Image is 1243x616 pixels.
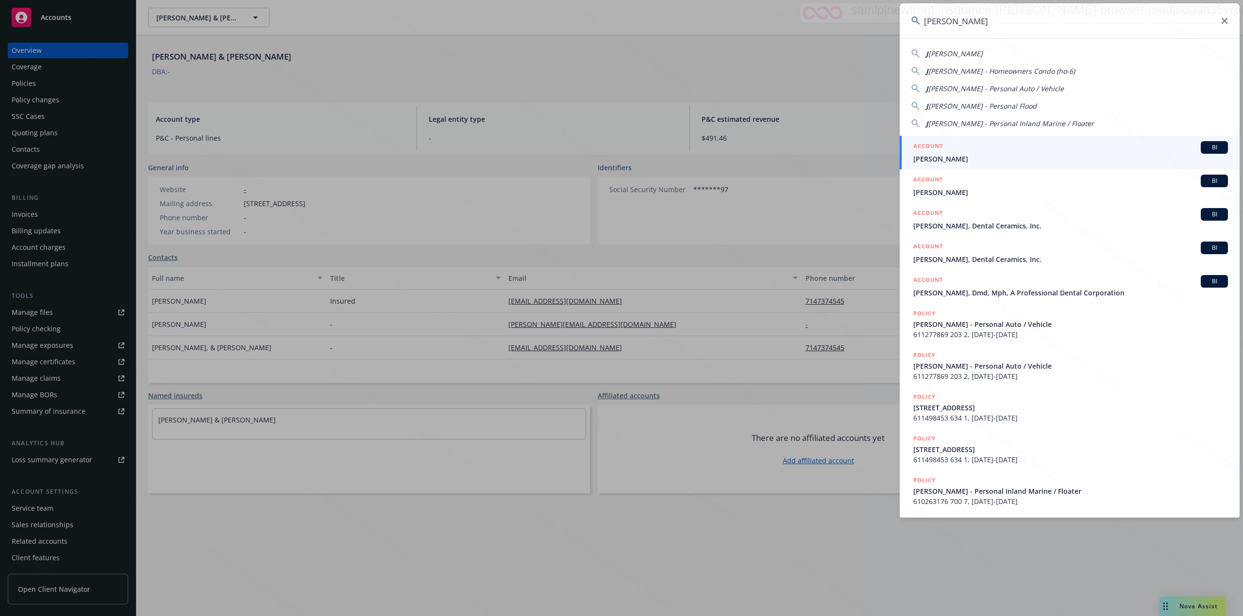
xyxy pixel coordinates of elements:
[1205,277,1224,286] span: BI
[1205,210,1224,219] span: BI
[900,203,1240,236] a: ACCOUNTBI[PERSON_NAME], Dental Ceramics, Inc.
[900,169,1240,203] a: ACCOUNTBI[PERSON_NAME]
[913,392,936,402] h5: POLICY
[913,361,1228,371] span: [PERSON_NAME] - Personal Auto / Vehicle
[913,434,936,443] h5: POLICY
[1205,143,1224,152] span: BI
[900,387,1240,428] a: POLICY[STREET_ADDRESS]611498453 634 1, [DATE]-[DATE]
[900,236,1240,270] a: ACCOUNTBI[PERSON_NAME], Dental Ceramics, Inc.
[913,154,1228,164] span: [PERSON_NAME]
[1205,243,1224,252] span: BI
[900,345,1240,387] a: POLICY[PERSON_NAME] - Personal Auto / Vehicle611277869 203 2, [DATE]-[DATE]
[913,454,1228,465] span: 611498453 634 1, [DATE]-[DATE]
[913,496,1228,506] span: 610263176 700 7, [DATE]-[DATE]
[900,270,1240,303] a: ACCOUNTBI[PERSON_NAME], Dmd, Mph, A Professional Dental Corporation
[913,444,1228,454] span: [STREET_ADDRESS]
[913,242,943,253] h5: ACCOUNT
[913,208,943,220] h5: ACCOUNT
[913,319,1228,329] span: [PERSON_NAME] - Personal Auto / Vehicle
[913,308,936,318] h5: POLICY
[913,275,943,287] h5: ACCOUNT
[928,119,1094,128] span: [PERSON_NAME] - Personal Inland Marine / Floater
[913,329,1228,340] span: 611277869 203 2, [DATE]-[DATE]
[913,371,1228,381] span: 611277869 203 2, [DATE]-[DATE]
[900,136,1240,169] a: ACCOUNTBI[PERSON_NAME]
[913,288,1228,298] span: [PERSON_NAME], Dmd, Mph, A Professional Dental Corporation
[913,141,943,153] h5: ACCOUNT
[926,49,928,58] span: J
[913,187,1228,197] span: [PERSON_NAME]
[928,66,1075,76] span: [PERSON_NAME] - Homeowners Condo (ho-6)
[900,3,1240,38] input: Search...
[913,254,1228,264] span: [PERSON_NAME], Dental Ceramics, Inc.
[926,66,928,76] span: J
[913,350,936,360] h5: POLICY
[913,221,1228,231] span: [PERSON_NAME], Dental Ceramics, Inc.
[928,49,983,58] span: [PERSON_NAME]
[926,84,928,93] span: J
[900,470,1240,512] a: POLICY[PERSON_NAME] - Personal Inland Marine / Floater610263176 700 7, [DATE]-[DATE]
[1205,177,1224,185] span: BI
[928,101,1037,111] span: [PERSON_NAME] - Personal Flood
[913,413,1228,423] span: 611498453 634 1, [DATE]-[DATE]
[926,119,928,128] span: J
[900,428,1240,470] a: POLICY[STREET_ADDRESS]611498453 634 1, [DATE]-[DATE]
[913,175,943,186] h5: ACCOUNT
[913,486,1228,496] span: [PERSON_NAME] - Personal Inland Marine / Floater
[913,403,1228,413] span: [STREET_ADDRESS]
[913,475,936,485] h5: POLICY
[926,101,928,111] span: J
[928,84,1064,93] span: [PERSON_NAME] - Personal Auto / Vehicle
[900,303,1240,345] a: POLICY[PERSON_NAME] - Personal Auto / Vehicle611277869 203 2, [DATE]-[DATE]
